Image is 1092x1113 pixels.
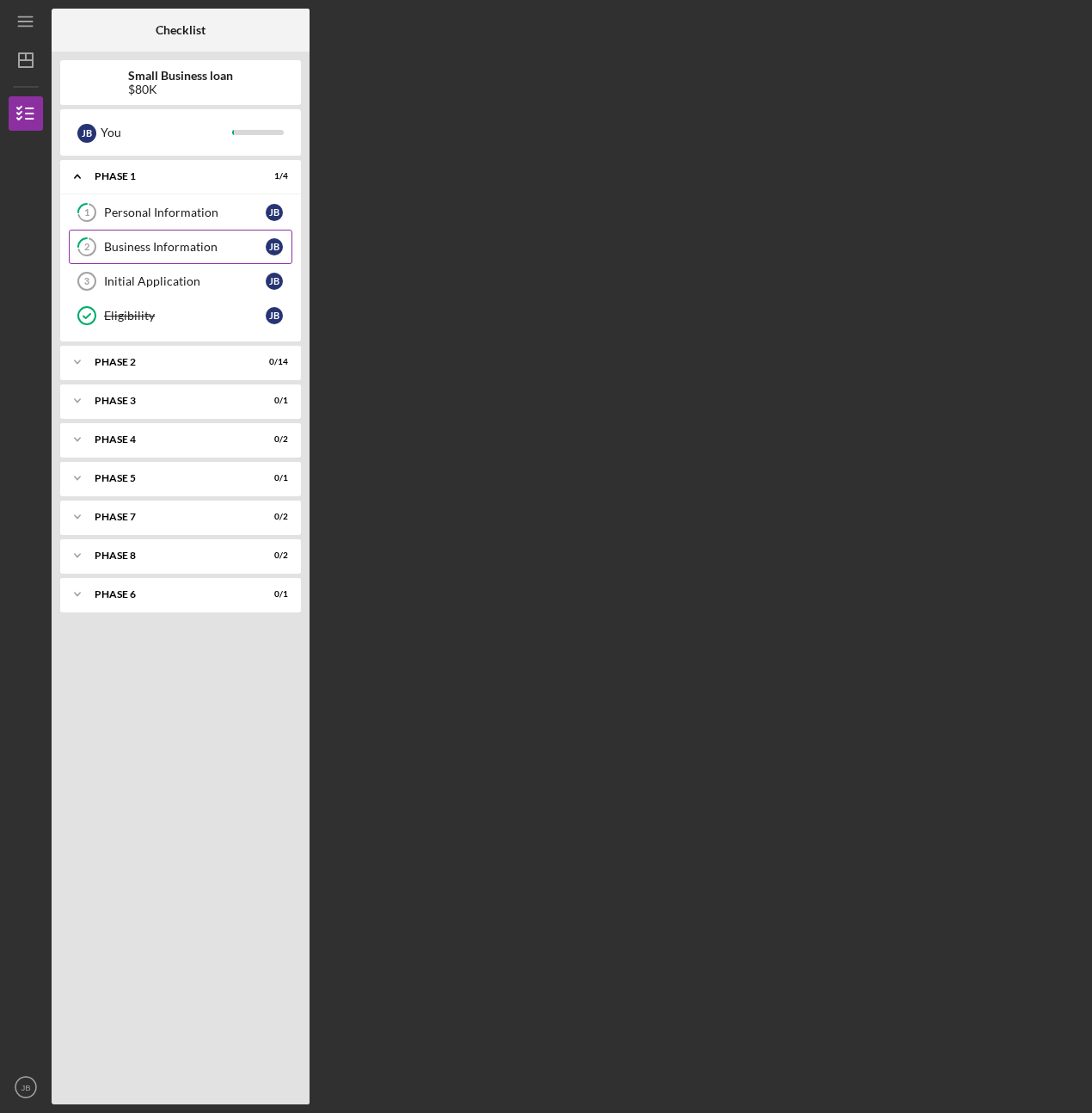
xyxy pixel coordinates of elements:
[257,512,288,522] div: 0 / 2
[266,204,283,221] div: J B
[77,124,96,143] div: J B
[257,434,288,445] div: 0 / 2
[257,396,288,406] div: 0 / 1
[266,307,283,324] div: J B
[84,242,89,253] tspan: 2
[257,589,288,600] div: 0 / 1
[104,274,266,288] div: Initial Application
[95,357,245,367] div: Phase 2
[95,512,245,522] div: Phase 7
[69,264,292,298] a: 3Initial ApplicationJB
[95,550,245,561] div: Phase 8
[95,473,245,483] div: Phase 5
[128,69,233,83] b: Small Business loan
[104,309,266,323] div: Eligibility
[257,550,288,561] div: 0 / 2
[95,589,245,600] div: Phase 6
[128,83,233,96] div: $80K
[257,357,288,367] div: 0 / 14
[69,230,292,264] a: 2Business InformationJB
[266,238,283,255] div: J B
[95,434,245,445] div: Phase 4
[84,276,89,286] tspan: 3
[84,207,89,218] tspan: 1
[104,206,266,219] div: Personal Information
[257,171,288,181] div: 1 / 4
[69,195,292,230] a: 1Personal InformationJB
[95,396,245,406] div: Phase 3
[104,240,266,254] div: Business Information
[9,1070,43,1104] button: JB
[101,118,232,147] div: You
[266,273,283,290] div: J B
[156,23,206,37] b: Checklist
[69,298,292,333] a: EligibilityJB
[257,473,288,483] div: 0 / 1
[21,1083,30,1092] text: JB
[95,171,245,181] div: Phase 1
